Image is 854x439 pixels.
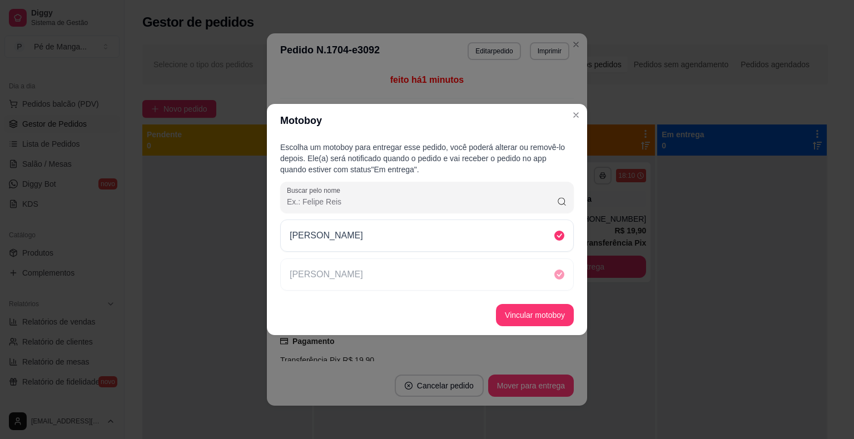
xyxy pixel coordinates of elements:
header: Motoboy [267,104,587,137]
input: Buscar pelo nome [287,196,557,207]
p: [PERSON_NAME] [290,229,363,242]
p: Escolha um motoboy para entregar esse pedido, você poderá alterar ou removê-lo depois. Ele(a) ser... [280,142,574,175]
button: Close [567,106,585,124]
button: Vincular motoboy [496,304,574,326]
p: [PERSON_NAME] [290,268,363,281]
label: Buscar pelo nome [287,186,344,195]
